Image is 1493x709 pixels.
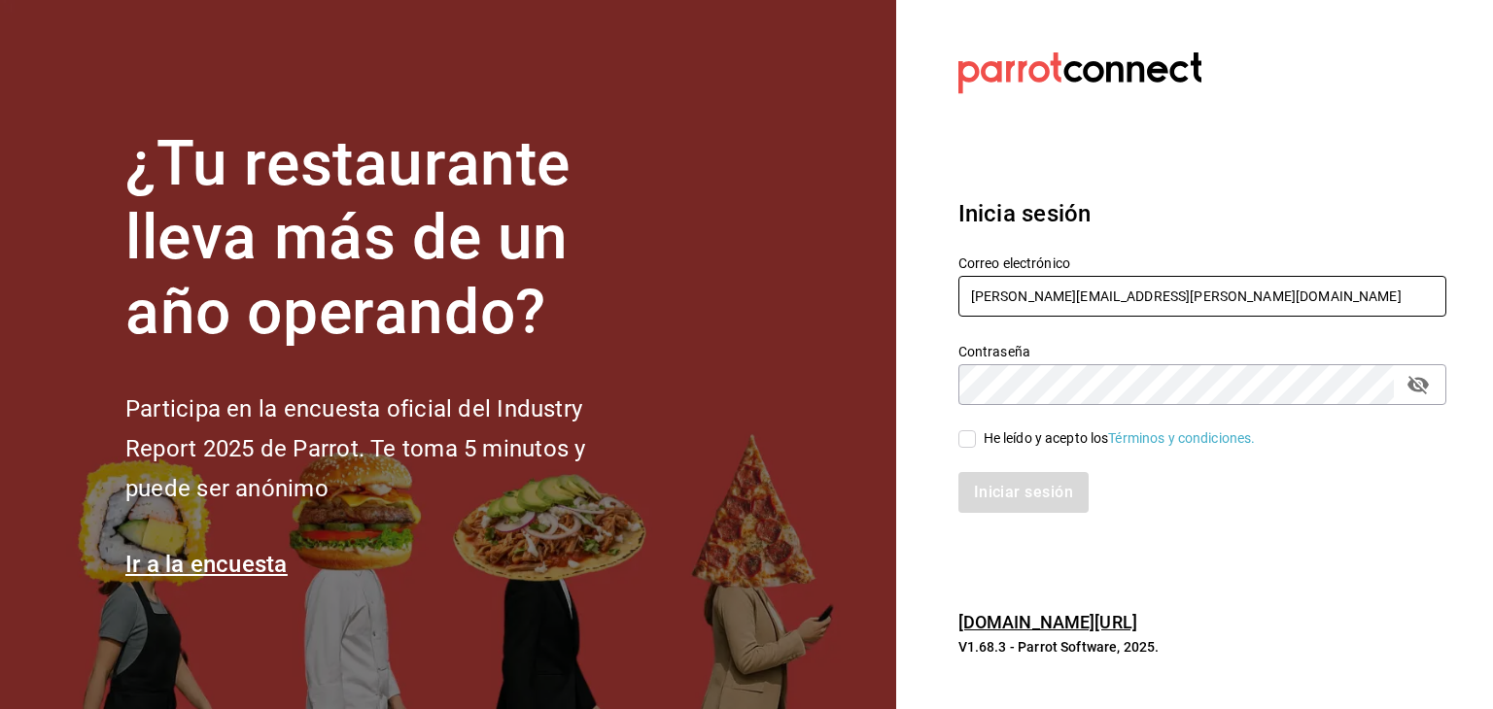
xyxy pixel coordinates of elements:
a: Términos y condiciones. [1108,430,1255,446]
button: passwordField [1402,368,1435,401]
h3: Inicia sesión [958,196,1446,231]
label: Contraseña [958,344,1446,357]
h2: Participa en la encuesta oficial del Industry Report 2025 de Parrot. Te toma 5 minutos y puede se... [125,389,650,508]
p: V1.68.3 - Parrot Software, 2025. [958,637,1446,657]
a: [DOMAIN_NAME][URL] [958,612,1137,632]
a: Ir a la encuesta [125,551,288,578]
h1: ¿Tu restaurante lleva más de un año operando? [125,127,650,351]
div: He leído y acepto los [984,428,1256,449]
input: Ingresa tu correo electrónico [958,276,1446,317]
label: Correo electrónico [958,255,1446,269]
